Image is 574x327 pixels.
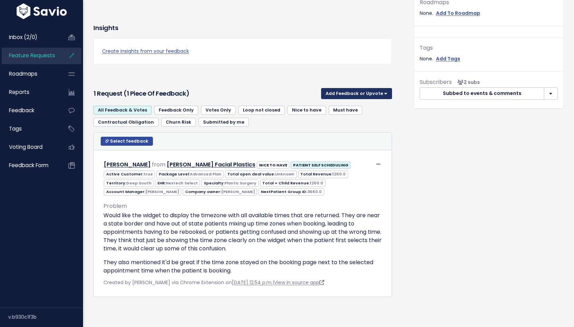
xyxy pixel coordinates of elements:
[260,180,326,187] span: Total + Child Revenue:
[258,188,324,195] span: NextPatient Group ID:
[154,106,198,115] a: Feedback Only
[275,171,294,177] span: Unknown
[93,89,318,98] h3: 1 Request (1 piece of Feedback)
[9,70,37,77] span: Roadmaps
[155,180,200,187] span: EHR:
[420,78,452,86] span: Subscribers
[9,52,55,59] span: Feature Requests
[9,125,22,132] span: Tags
[2,103,57,118] a: Feedback
[103,202,127,210] span: Problem
[225,180,256,186] span: Plastic Surgery
[232,279,273,286] a: [DATE] 12:54 p.m.
[156,171,224,178] span: Package Level:
[436,55,460,63] a: Add Tags
[420,9,558,18] div: None.
[321,88,392,99] button: Add Feedback or Upvote
[238,106,285,115] a: Loop not closed
[2,121,57,137] a: Tags
[201,106,236,115] a: Votes Only
[9,33,37,41] span: Inbox (2/0)
[436,9,480,18] a: Add To Roadmap
[104,180,154,187] span: Territory:
[2,66,57,82] a: Roadmaps
[167,161,255,169] a: [PERSON_NAME] Facial Plastics
[126,180,152,186] span: Deep South
[274,279,324,286] a: View in source app
[332,171,346,177] span: 1260.0
[15,3,69,19] img: logo-white.9d6f32f41409.svg
[307,189,322,194] span: 3660.0
[455,79,480,86] span: <p><strong>Subscribers</strong><br><br> - Cory Hoover<br> - Revanth Korrapolu<br> </p>
[2,84,57,100] a: Reports
[102,47,383,56] a: Create insights from your feedback
[9,107,34,114] span: Feedback
[183,188,257,195] span: Company owner:
[104,171,155,178] span: Active Customer:
[420,43,558,53] div: Tags
[2,157,57,173] a: Feedback form
[201,180,258,187] span: Specialty:
[190,171,221,177] span: Advanced Plan
[152,161,165,169] span: from
[103,279,324,286] span: Created by [PERSON_NAME] via Chrome Extension on |
[293,162,348,168] strong: PATIENT SELF SCHEDULING
[9,88,29,96] span: Reports
[2,48,57,64] a: Feature Requests
[288,106,326,115] a: Nice to have
[8,308,83,326] div: v.b930c1f3b
[161,118,196,127] a: Churn Risk
[2,29,57,45] a: Inbox (2/0)
[310,180,323,186] span: 1260.0
[93,118,158,127] a: Contractual Obligation
[329,106,362,115] a: Must have
[225,171,297,178] span: Total open deal value:
[103,211,382,253] p: Would like the widget to display the timezone with all available times that are returned. They ar...
[420,87,544,100] button: Subbed to events & comments
[166,180,198,186] span: Nextech Select
[2,139,57,155] a: Voting Board
[101,137,153,146] button: Select feedback
[298,171,348,178] span: Total Revenue:
[104,188,181,195] span: Account Manager:
[103,258,382,275] p: They also mentioned it'd be great if the time zone stayed on the booking page next to the selecte...
[93,106,152,115] a: All Feedback & Votes
[9,143,43,151] span: Voting Board
[221,189,255,194] span: [PERSON_NAME]
[144,171,153,177] span: true
[93,23,118,33] h3: Insights
[145,189,179,194] span: [PERSON_NAME]
[9,162,48,169] span: Feedback form
[199,118,249,127] a: Submitted by me
[259,162,287,168] strong: NICE TO HAVE
[420,55,558,63] div: None.
[104,161,151,169] a: [PERSON_NAME]
[110,138,148,144] span: Select feedback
